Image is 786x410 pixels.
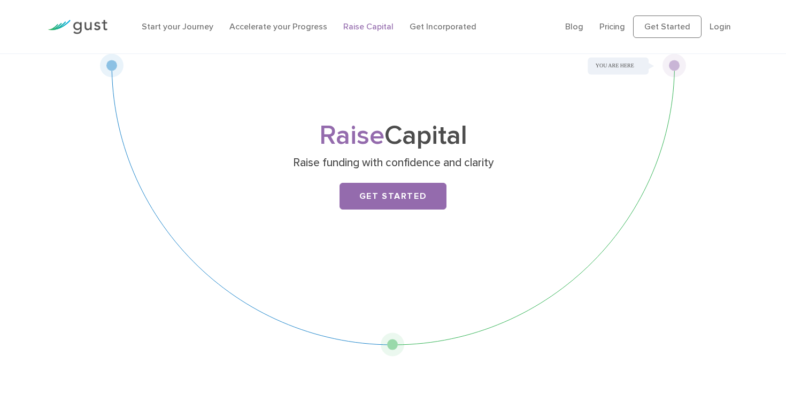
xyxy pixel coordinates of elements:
a: Blog [565,21,583,32]
a: Pricing [599,21,625,32]
h1: Capital [182,123,604,148]
a: Raise Capital [343,21,394,32]
a: Get Started [633,16,702,38]
a: Get Incorporated [410,21,476,32]
a: Get Started [340,183,446,210]
p: Raise funding with confidence and clarity [186,156,600,171]
a: Start your Journey [142,21,213,32]
span: Raise [319,120,384,151]
img: Gust Logo [48,20,107,34]
a: Login [710,21,731,32]
a: Accelerate your Progress [229,21,327,32]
